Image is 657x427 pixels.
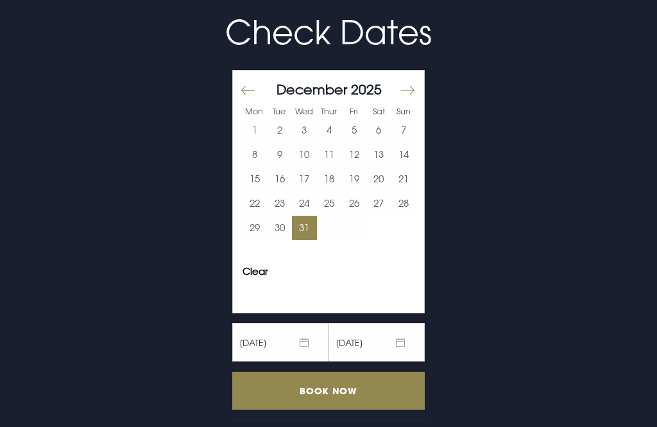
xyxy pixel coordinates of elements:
[366,167,391,191] td: Choose Saturday, December 20, 2025 as your end date.
[243,143,268,167] td: Choose Monday, December 8, 2025 as your end date.
[292,143,317,167] td: Choose Wednesday, December 10, 2025 as your end date.
[292,191,317,216] button: 24
[268,143,293,167] button: 9
[232,372,425,410] input: Book Now
[292,143,317,167] button: 10
[292,191,317,216] td: Choose Wednesday, December 24, 2025 as your end date.
[341,143,366,167] td: Choose Friday, December 12, 2025 as your end date.
[268,216,293,240] td: Choose Tuesday, December 30, 2025 as your end date.
[243,191,268,216] td: Choose Monday, December 22, 2025 as your end date.
[317,167,342,191] button: 18
[243,167,268,191] td: Choose Monday, December 15, 2025 as your end date.
[317,191,342,216] button: 25
[341,143,366,167] button: 12
[268,118,293,143] td: Choose Tuesday, December 2, 2025 as your end date.
[268,216,293,240] button: 30
[341,167,366,191] td: Choose Friday, December 19, 2025 as your end date.
[277,81,347,98] span: December
[391,191,416,216] td: Choose Sunday, December 28, 2025 as your end date.
[292,118,317,143] button: 3
[268,118,293,143] button: 2
[366,118,391,143] button: 6
[292,216,317,240] td: Selected. Wednesday, December 31, 2025
[351,81,382,98] span: 2025
[317,143,342,167] td: Choose Thursday, December 11, 2025 as your end date.
[328,323,425,362] span: [DATE]
[366,191,391,216] td: Choose Saturday, December 27, 2025 as your end date.
[399,76,414,103] button: Move forward to switch to the next month.
[391,143,416,167] button: 14
[341,191,366,216] td: Choose Friday, December 26, 2025 as your end date.
[243,143,268,167] button: 8
[317,191,342,216] td: Choose Thursday, December 25, 2025 as your end date.
[243,216,268,240] button: 29
[341,118,366,143] td: Choose Friday, December 5, 2025 as your end date.
[366,143,391,167] td: Choose Saturday, December 13, 2025 as your end date.
[243,118,268,143] td: Choose Monday, December 1, 2025 as your end date.
[341,191,366,216] button: 26
[366,191,391,216] button: 27
[391,118,416,143] button: 7
[243,216,268,240] td: Choose Monday, December 29, 2025 as your end date.
[268,143,293,167] td: Choose Tuesday, December 9, 2025 as your end date.
[341,118,366,143] button: 5
[366,167,391,191] button: 20
[317,167,342,191] td: Choose Thursday, December 18, 2025 as your end date.
[391,167,416,191] button: 21
[268,167,293,191] button: 16
[232,323,328,362] span: [DATE]
[341,167,366,191] button: 19
[391,143,416,167] td: Choose Sunday, December 14, 2025 as your end date.
[317,118,342,143] button: 4
[292,167,317,191] td: Choose Wednesday, December 17, 2025 as your end date.
[241,76,256,103] button: Move backward to switch to the previous month.
[292,118,317,143] td: Choose Wednesday, December 3, 2025 as your end date.
[292,167,317,191] button: 17
[243,191,268,216] button: 22
[33,8,624,57] p: Check Dates
[317,118,342,143] td: Choose Thursday, December 4, 2025 as your end date.
[366,118,391,143] td: Choose Saturday, December 6, 2025 as your end date.
[391,118,416,143] td: Choose Sunday, December 7, 2025 as your end date.
[391,167,416,191] td: Choose Sunday, December 21, 2025 as your end date.
[317,143,342,167] button: 11
[243,266,268,276] button: Clear
[366,143,391,167] button: 13
[268,191,293,216] td: Choose Tuesday, December 23, 2025 as your end date.
[391,191,416,216] button: 28
[292,216,317,240] button: 31
[243,167,268,191] button: 15
[243,118,268,143] button: 1
[268,191,293,216] button: 23
[268,167,293,191] td: Choose Tuesday, December 16, 2025 as your end date.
